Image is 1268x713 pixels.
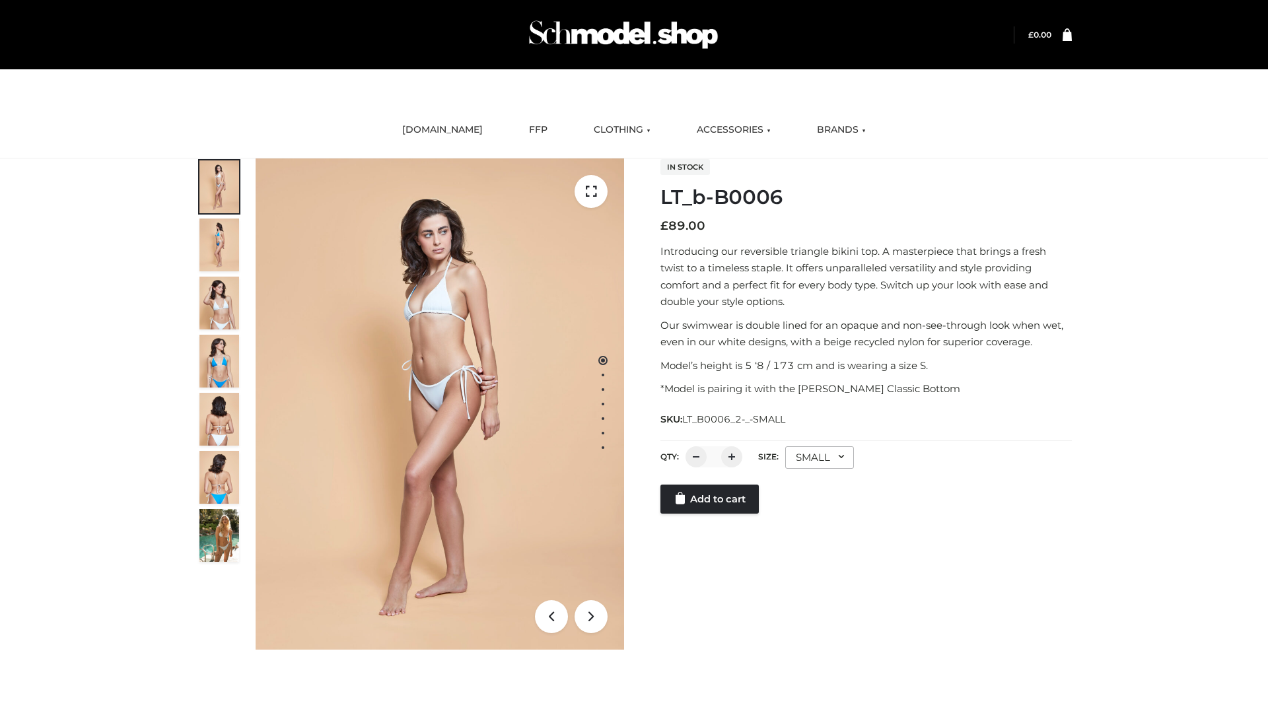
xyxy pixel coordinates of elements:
a: ACCESSORIES [687,116,781,145]
img: ArielClassicBikiniTop_CloudNine_AzureSky_OW114ECO_2-scaled.jpg [199,219,239,271]
a: CLOTHING [584,116,660,145]
img: ArielClassicBikiniTop_CloudNine_AzureSky_OW114ECO_1 [256,158,624,650]
img: ArielClassicBikiniTop_CloudNine_AzureSky_OW114ECO_3-scaled.jpg [199,277,239,329]
a: [DOMAIN_NAME] [392,116,493,145]
a: FFP [519,116,557,145]
bdi: 89.00 [660,219,705,233]
span: In stock [660,159,710,175]
span: LT_B0006_2-_-SMALL [682,413,785,425]
label: Size: [758,452,779,461]
a: BRANDS [807,116,876,145]
span: SKU: [660,411,787,427]
img: ArielClassicBikiniTop_CloudNine_AzureSky_OW114ECO_1-scaled.jpg [199,160,239,213]
img: ArielClassicBikiniTop_CloudNine_AzureSky_OW114ECO_7-scaled.jpg [199,393,239,446]
p: Our swimwear is double lined for an opaque and non-see-through look when wet, even in our white d... [660,317,1072,351]
div: SMALL [785,446,854,469]
p: Introducing our reversible triangle bikini top. A masterpiece that brings a fresh twist to a time... [660,243,1072,310]
a: Add to cart [660,485,759,514]
h1: LT_b-B0006 [660,186,1072,209]
span: £ [660,219,668,233]
p: *Model is pairing it with the [PERSON_NAME] Classic Bottom [660,380,1072,397]
p: Model’s height is 5 ‘8 / 173 cm and is wearing a size S. [660,357,1072,374]
label: QTY: [660,452,679,461]
img: ArielClassicBikiniTop_CloudNine_AzureSky_OW114ECO_8-scaled.jpg [199,451,239,504]
img: Arieltop_CloudNine_AzureSky2.jpg [199,509,239,562]
img: ArielClassicBikiniTop_CloudNine_AzureSky_OW114ECO_4-scaled.jpg [199,335,239,388]
img: Schmodel Admin 964 [524,9,722,61]
a: £0.00 [1028,30,1051,40]
bdi: 0.00 [1028,30,1051,40]
span: £ [1028,30,1034,40]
